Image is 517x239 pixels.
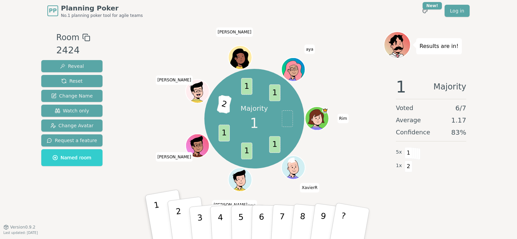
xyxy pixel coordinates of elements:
[445,5,470,17] a: Log in
[156,152,193,162] span: Click to change your name
[269,84,280,101] span: 1
[10,224,36,230] span: Version 0.9.2
[41,149,103,166] button: Named room
[423,2,442,9] div: New!
[55,107,89,114] span: Watch only
[61,3,143,13] span: Planning Poker
[396,115,421,125] span: Average
[41,75,103,87] button: Reset
[219,125,230,141] span: 1
[47,137,97,144] span: Request a feature
[247,204,255,207] span: (you)
[396,79,406,95] span: 1
[405,161,412,172] span: 2
[61,13,143,18] span: No.1 planning poker tool for agile teams
[41,105,103,117] button: Watch only
[56,44,90,57] div: 2424
[300,183,319,193] span: Click to change your name
[405,147,412,159] span: 1
[52,154,91,161] span: Named room
[250,113,258,133] span: 1
[156,75,193,85] span: Click to change your name
[3,231,38,235] span: Last updated: [DATE]
[241,78,252,95] span: 1
[241,142,252,159] span: 1
[3,224,36,230] button: Version0.9.2
[396,128,430,137] span: Confidence
[50,122,94,129] span: Change Avatar
[451,128,466,137] span: 83 %
[41,60,103,72] button: Reveal
[217,95,232,114] span: 2
[153,200,165,237] p: 1
[51,92,93,99] span: Change Name
[49,7,57,15] span: PP
[216,27,253,37] span: Click to change your name
[337,114,349,123] span: Click to change your name
[212,200,257,210] span: Click to change your name
[269,136,280,153] span: 1
[396,162,402,169] span: 1 x
[451,115,466,125] span: 1.17
[433,79,466,95] span: Majority
[41,90,103,102] button: Change Name
[396,103,413,113] span: Voted
[56,31,79,44] span: Room
[41,120,103,132] button: Change Avatar
[455,103,466,113] span: 6 / 7
[304,45,315,54] span: Click to change your name
[322,107,329,113] span: Rim is the host
[47,3,143,18] a: PPPlanning PokerNo.1 planning poker tool for agile teams
[241,104,268,113] p: Majority
[396,149,402,156] span: 5 x
[420,42,458,51] p: Results are in!
[229,169,251,191] button: Click to change your avatar
[419,5,431,17] button: New!
[60,63,84,70] span: Reveal
[61,78,83,84] span: Reset
[41,134,103,147] button: Request a feature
